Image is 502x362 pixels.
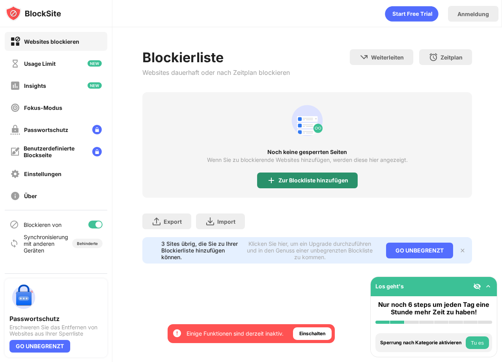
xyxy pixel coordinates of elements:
[24,145,86,158] div: Benutzerdefinierte Blockseite
[24,104,62,111] div: Fokus-Modus
[161,240,238,260] div: 3 Sites übrig, die Sie zu Ihrer Blockierliste hinzufügen können.
[440,54,463,61] div: Zeitplan
[299,330,325,338] div: Einschalten
[88,82,102,89] img: new-icon.svg
[9,315,103,323] div: Passwortschutz
[6,6,61,21] img: logo-blocksite.svg
[278,177,348,184] div: Zur Blockliste hinzufügen
[24,221,62,228] div: Blockieren von
[386,243,453,258] div: GO UNBEGRENZT
[10,37,20,46] img: block-on.svg
[10,59,20,69] img: time-usage-off.svg
[484,282,492,290] img: omni-setup-toggle.svg
[207,157,408,163] div: Wenn Sie zu blockierende Websites hinzufügen, werden diese hier angezeigt.
[288,102,326,139] div: animation
[10,169,20,179] img: settings-off.svg
[375,301,492,316] div: Nur noch 6 steps um jeden Tag eine Stunde mehr Zeit zu haben!
[172,329,182,338] img: error-circle-white.svg
[24,126,68,133] div: Passwortschutz
[164,218,182,225] div: Export
[24,60,56,67] div: Usage Limit
[371,54,404,61] div: Weiterleiten
[10,103,20,113] img: focus-off.svg
[24,171,62,177] div: Einstellungen
[473,282,481,290] img: eye-not-visible.svg
[9,239,19,248] img: sync-icon.svg
[9,220,19,229] img: blocking-icon.svg
[142,149,472,155] div: Noch keine gesperrten Seiten
[385,6,439,22] div: animation
[92,147,102,156] img: lock-menu.svg
[10,191,20,201] img: about-off.svg
[92,125,102,134] img: lock-menu.svg
[243,240,377,260] div: Klicken Sie hier, um ein Upgrade durchzuführen und in den Genuss einer unbegrenzten Blockliste zu...
[10,125,20,135] img: password-protection-off.svg
[88,60,102,67] img: new-icon.svg
[24,38,79,45] div: Websites blockieren
[9,283,38,312] img: push-password-protection.svg
[375,283,404,290] div: Los geht's
[24,193,37,199] div: Über
[9,340,70,353] div: GO UNBEGRENZT
[457,11,489,17] div: Anmeldung
[24,234,64,254] div: Synchronisierung mit anderen Geräten
[466,336,489,349] button: Tu es
[10,147,20,156] img: customize-block-page-off.svg
[142,49,290,65] div: Blockierliste
[24,82,46,89] div: Insights
[9,324,103,337] div: Erschweren Sie das Entfernen von Websites aus Ihrer Sperrliste
[10,81,20,91] img: insights-off.svg
[77,241,98,246] div: Behinderte
[380,340,464,345] div: Sperrung nach Kategorie aktivieren
[217,218,235,225] div: Import
[459,247,466,254] img: x-button.svg
[187,330,284,338] div: Einige Funktionen sind derzeit inaktiv.
[142,69,290,76] div: Websites dauerhaft oder nach Zeitplan blockieren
